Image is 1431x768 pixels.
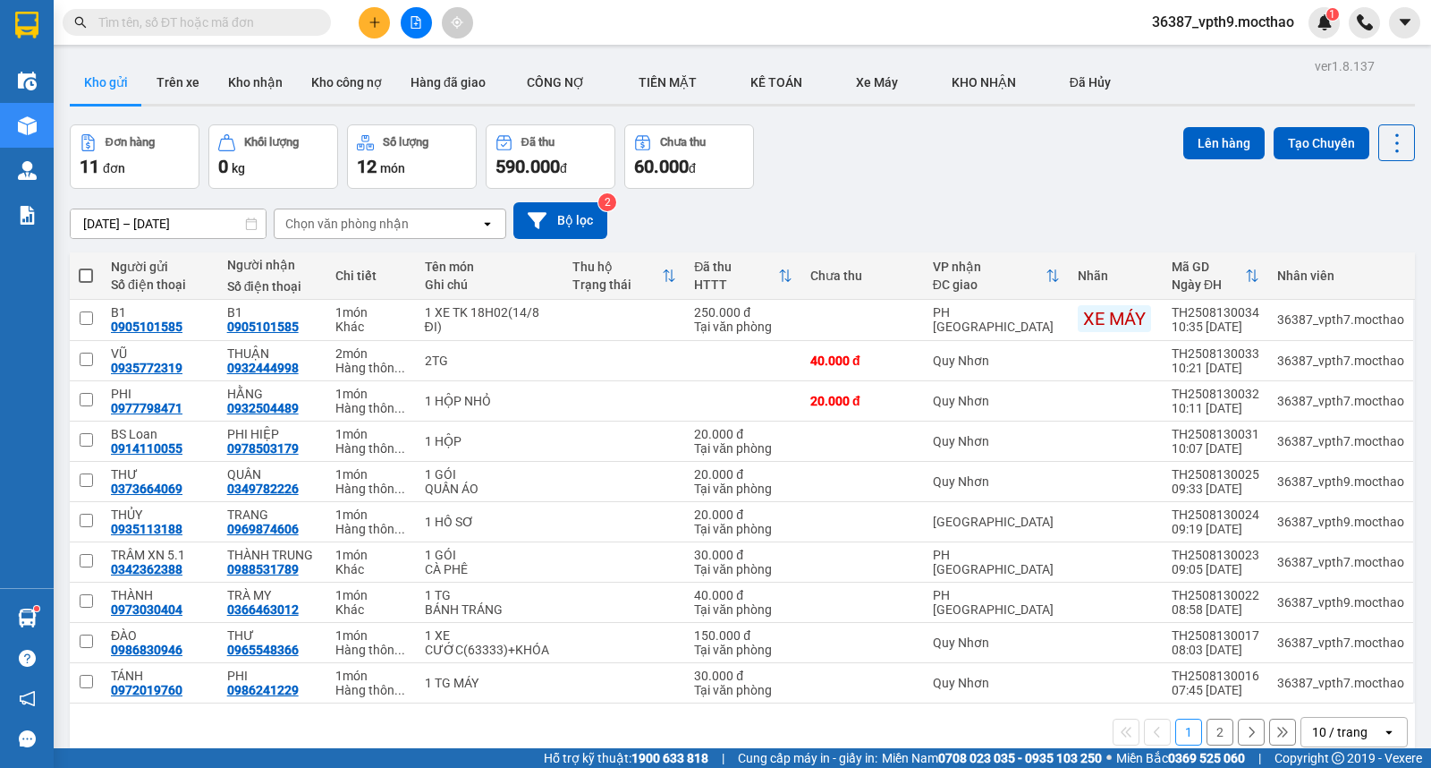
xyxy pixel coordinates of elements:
span: ... [394,683,405,697]
div: 10 / trang [1312,723,1367,741]
button: Tạo Chuyến [1274,127,1369,159]
div: 0977798471 [111,401,182,415]
span: ... [394,482,405,496]
span: file-add [410,16,422,29]
button: Bộ lọc [513,202,607,239]
div: Hàng thông thường [335,361,407,375]
div: 10:07 [DATE] [1172,441,1259,456]
th: Toggle SortBy [685,252,801,300]
div: Trạng thái [572,277,663,292]
div: 10:35 [DATE] [1172,320,1259,334]
div: 0973030404 [111,602,182,617]
div: BS Loan [111,427,209,441]
div: 36387_vpth9.mocthao [1277,474,1404,489]
div: 36387_vpth9.mocthao [1277,595,1404,610]
div: 0349782226 [227,482,299,496]
button: Kho nhận [214,61,297,104]
svg: open [1382,725,1396,739]
div: 36387_vpth9.mocthao [1277,515,1404,529]
button: Khối lượng0kg [208,124,338,189]
span: Cung cấp máy in - giấy in: [738,748,877,768]
span: | [722,748,724,768]
span: | [1258,748,1261,768]
div: 09:19 [DATE] [1172,522,1259,536]
div: 0905101585 [227,320,299,334]
div: Hàng thông thường [335,643,407,657]
div: QUÂN [227,467,318,482]
span: Xe Máy [856,75,898,90]
div: 0978503179 [227,441,299,456]
div: 10:11 [DATE] [1172,401,1259,415]
span: notification [19,690,36,707]
svg: open [480,217,495,231]
div: PHI HIỆP [227,427,318,441]
span: đ [689,161,696,175]
div: 0905101585 [111,320,182,334]
span: 0 [218,156,228,177]
span: KHO NHẬN [952,75,1016,90]
div: 1 món [335,508,407,522]
span: Miền Bắc [1116,748,1245,768]
button: 1 [1175,719,1202,746]
div: Chưa thu [810,269,915,283]
strong: 0708 023 035 - 0935 103 250 [938,751,1102,765]
div: 0932444998 [227,361,299,375]
div: BÁNH TRÁNG [425,602,555,617]
div: ĐC giao [933,277,1046,292]
div: 36387_vpth7.mocthao [1277,354,1404,368]
div: Nhân viên [1277,269,1404,283]
div: Tên món [425,260,555,274]
div: 08:03 [DATE] [1172,643,1259,657]
div: VŨ [111,346,209,361]
div: Quy Nhơn [933,676,1060,690]
span: plus [368,16,381,29]
div: 2TG [425,354,555,368]
div: 1 HỒ SƠ [425,515,555,529]
button: Chưa thu60.000đ [624,124,754,189]
div: ver 1.8.137 [1315,56,1375,76]
div: TRÂM XN 5.1 [111,548,209,562]
div: PH [GEOGRAPHIC_DATA] [933,588,1060,617]
div: HTTT [694,277,778,292]
th: Toggle SortBy [924,252,1069,300]
div: 36387_vpth7.mocthao [1277,636,1404,650]
span: kg [232,161,245,175]
div: TH2508130023 [1172,548,1259,562]
button: aim [442,7,473,38]
div: TH2508130032 [1172,387,1259,401]
div: 1 món [335,387,407,401]
button: Số lượng12món [347,124,477,189]
div: Quy Nhơn [933,394,1060,408]
div: 20.000 đ [810,394,915,408]
div: THÀNH [111,588,209,602]
span: ... [394,522,405,536]
div: Đơn hàng [106,136,155,149]
div: Chưa thu [660,136,706,149]
span: ... [394,441,405,456]
div: Chi tiết [335,269,407,283]
img: solution-icon [18,206,37,225]
th: Toggle SortBy [1163,252,1268,300]
div: 1 món [335,427,407,441]
div: 1 XE TK 18H02(14/8 ĐI) [425,305,555,334]
span: question-circle [19,650,36,667]
strong: 1900 633 818 [631,751,708,765]
img: warehouse-icon [18,161,37,180]
div: 0972019760 [111,683,182,697]
button: Hàng đã giao [396,61,500,104]
div: 0914110055 [111,441,182,456]
span: aim [451,16,463,29]
img: warehouse-icon [18,72,37,90]
div: 1 món [335,628,407,643]
div: PH [GEOGRAPHIC_DATA] [933,305,1060,334]
div: B1 [227,305,318,320]
div: Tại văn phòng [694,562,792,576]
div: 1 GÓI [425,467,555,482]
div: Ngày ĐH [1172,277,1245,292]
div: 1 TG MÁY [425,676,555,690]
div: 1 món [335,548,407,562]
button: Trên xe [142,61,214,104]
div: 250.000 đ [694,305,792,320]
div: 0986830946 [111,643,182,657]
div: THUẬN [227,346,318,361]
